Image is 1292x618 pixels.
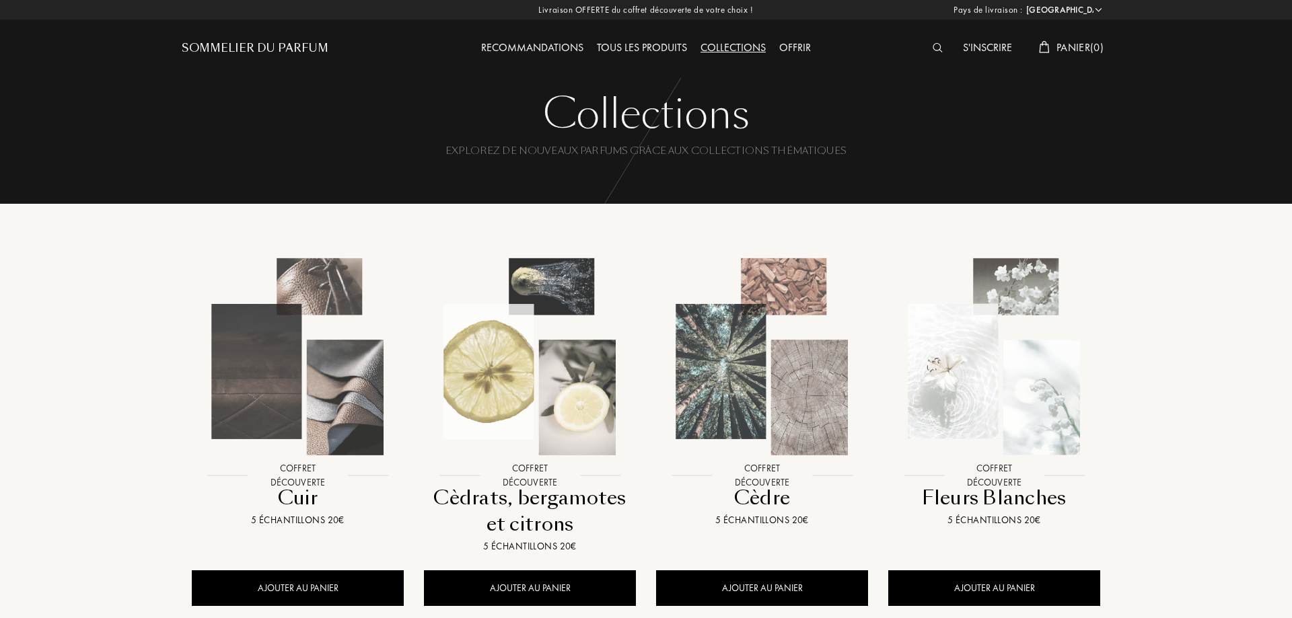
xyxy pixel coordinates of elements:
div: Collections [192,87,1100,141]
div: 5 échantillons 20€ [894,513,1095,527]
div: Collections [694,40,773,57]
a: Recommandations [474,40,590,54]
a: S'inscrire [956,40,1019,54]
div: Tous les produits [590,40,694,57]
div: Cèdrats, bergamotes et citrons [429,485,631,538]
div: Explorez de nouveaux parfums grâce aux collections thématiques [192,145,1100,184]
a: Sommelier du Parfum [182,40,328,56]
div: S'inscrire [956,40,1019,57]
div: AJOUTER AU PANIER [888,570,1100,606]
div: Recommandations [474,40,590,57]
a: Tous les produits [590,40,694,54]
img: cart_white.svg [1039,41,1050,53]
div: 5 échantillons 20€ [661,513,863,527]
span: Panier ( 0 ) [1056,40,1104,54]
img: Cèdrats, bergamotes et citrons [425,252,635,461]
a: Offrir [773,40,818,54]
div: AJOUTER AU PANIER [192,570,404,606]
img: Fleurs Blanches [890,252,1099,461]
img: Cuir [193,252,402,461]
img: search_icn_white.svg [933,43,943,52]
img: Cèdre [657,252,867,461]
a: Collections [694,40,773,54]
div: AJOUTER AU PANIER [424,570,636,606]
div: Offrir [773,40,818,57]
span: Pays de livraison : [954,3,1023,17]
div: 5 échantillons 20€ [429,539,631,553]
div: 5 échantillons 20€ [197,513,398,527]
div: AJOUTER AU PANIER [656,570,868,606]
